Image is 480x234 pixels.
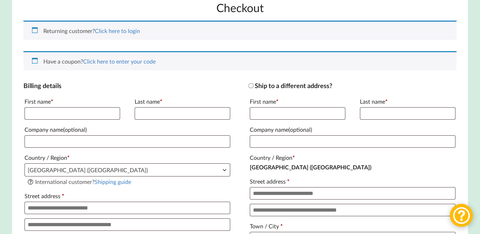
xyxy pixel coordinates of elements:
h3: Billing details [23,82,231,90]
div: International customer? [27,178,227,186]
label: Last name [135,96,230,107]
span: (optional) [63,126,87,133]
span: (optional) [288,126,312,133]
label: Company name [250,124,455,135]
label: First name [250,96,345,107]
div: Have a coupon? [23,51,457,70]
span: Country / Region [25,163,230,176]
label: Town / City [250,221,455,232]
label: First name [25,96,120,107]
strong: [GEOGRAPHIC_DATA] ([GEOGRAPHIC_DATA]) [250,164,371,170]
label: Country / Region [25,152,230,163]
a: Click here to enter your code [83,58,156,65]
h1: Checkout [23,0,457,15]
label: Street address [25,190,230,202]
span: Ship to a different address? [255,82,332,89]
label: Country / Region [250,152,455,163]
input: Ship to a different address? [249,83,253,88]
label: Street address [250,176,455,187]
a: Shipping guide [95,178,131,185]
label: Last name [360,96,455,107]
label: Company name [25,124,230,135]
a: Click here to login [95,27,140,34]
span: United Kingdom (UK) [25,164,230,176]
div: Returning customer? [23,21,457,40]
